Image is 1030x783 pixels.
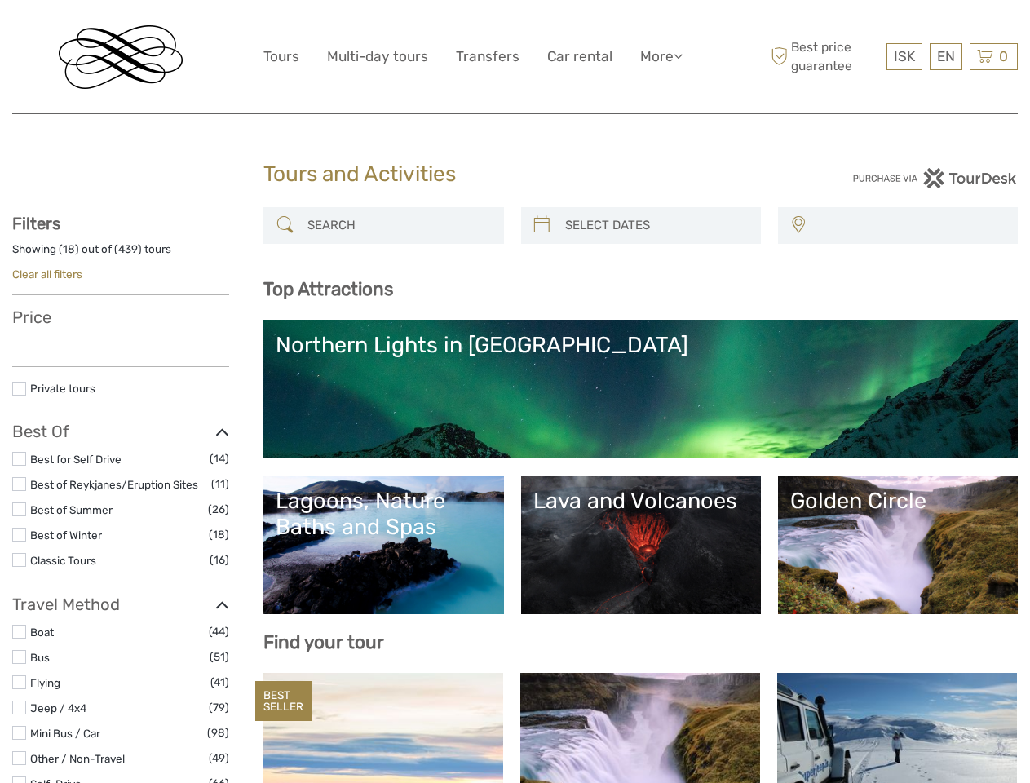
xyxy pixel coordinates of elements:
[118,241,138,257] label: 439
[12,595,229,614] h3: Travel Method
[12,214,60,233] strong: Filters
[209,698,229,717] span: (79)
[30,676,60,689] a: Flying
[997,48,1010,64] span: 0
[263,631,384,653] b: Find your tour
[30,727,100,740] a: Mini Bus / Car
[208,500,229,519] span: (26)
[12,422,229,441] h3: Best Of
[30,651,50,664] a: Bus
[210,648,229,666] span: (51)
[276,488,491,541] div: Lagoons, Nature Baths and Spas
[211,475,229,493] span: (11)
[276,332,1006,446] a: Northern Lights in [GEOGRAPHIC_DATA]
[210,673,229,692] span: (41)
[255,681,312,722] div: BEST SELLER
[30,453,122,466] a: Best for Self Drive
[12,241,229,267] div: Showing ( ) out of ( ) tours
[209,749,229,768] span: (49)
[30,382,95,395] a: Private tours
[30,626,54,639] a: Boat
[894,48,915,64] span: ISK
[209,525,229,544] span: (18)
[207,723,229,742] span: (98)
[276,488,491,602] a: Lagoons, Nature Baths and Spas
[30,478,198,491] a: Best of Reykjanes/Eruption Sites
[30,701,86,714] a: Jeep / 4x4
[547,45,612,69] a: Car rental
[30,529,102,542] a: Best of Winter
[327,45,428,69] a: Multi-day tours
[640,45,683,69] a: More
[790,488,1006,602] a: Golden Circle
[559,211,753,240] input: SELECT DATES
[263,45,299,69] a: Tours
[63,241,75,257] label: 18
[59,25,183,89] img: Reykjavik Residence
[263,278,393,300] b: Top Attractions
[12,307,229,327] h3: Price
[30,554,96,567] a: Classic Tours
[533,488,749,514] div: Lava and Volcanoes
[301,211,495,240] input: SEARCH
[276,332,1006,358] div: Northern Lights in [GEOGRAPHIC_DATA]
[263,161,767,188] h1: Tours and Activities
[533,488,749,602] a: Lava and Volcanoes
[30,752,125,765] a: Other / Non-Travel
[209,622,229,641] span: (44)
[767,38,882,74] span: Best price guarantee
[210,449,229,468] span: (14)
[210,551,229,569] span: (16)
[852,168,1018,188] img: PurchaseViaTourDesk.png
[456,45,519,69] a: Transfers
[30,503,113,516] a: Best of Summer
[930,43,962,70] div: EN
[790,488,1006,514] div: Golden Circle
[12,268,82,281] a: Clear all filters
